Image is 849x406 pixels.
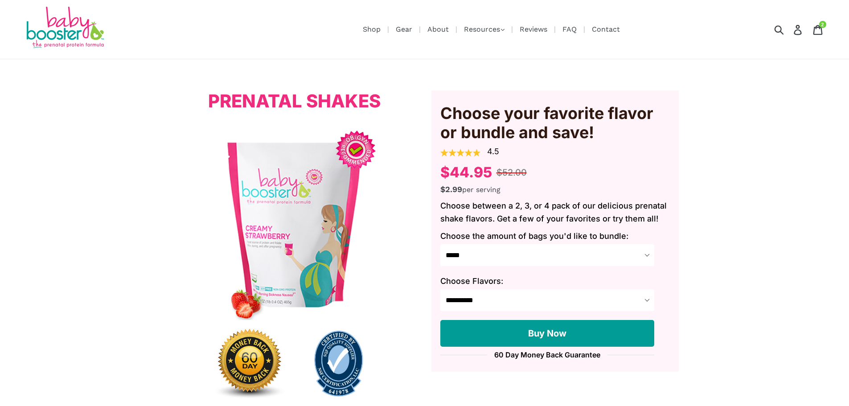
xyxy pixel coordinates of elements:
img: Single-product.png [171,130,418,320]
span: Choose your favorite flavor or bundle and save! [440,104,670,142]
p: Choose between a 2, 3, or 4 pack of our delicious prenatal shake flavors. Get a few of your favor... [440,200,670,226]
a: Reviews [515,24,552,35]
input: Search [777,20,802,39]
a: 4.5 [487,147,499,156]
a: Gear [391,24,417,35]
span: $52.00 [496,167,527,178]
a: Contact [587,24,624,35]
img: Baby Booster Prenatal Protein Supplements [25,7,105,50]
div: per serving [440,183,670,195]
button: Buy Now [440,320,654,347]
label: Choose the amount of bags you'd like to bundle: [440,230,670,242]
label: Choose Flavors: [440,275,670,287]
a: FAQ [558,24,581,35]
span: Prenatal Shakes [208,90,381,112]
a: Shop [358,24,385,35]
a: 2 [808,20,829,40]
img: sqf-blue-quality-shield_641978_premark-health-science-inc-1649282014044.png [294,330,383,397]
span: 60 Day Money Back Guarantee [487,351,607,358]
span: 2 [821,22,824,27]
span: $44.95 [440,164,492,181]
a: About [423,24,453,35]
button: Resources [459,23,509,36]
img: review_stars-1636474461060.png [440,149,480,156]
span: $2.99 [440,185,462,194]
